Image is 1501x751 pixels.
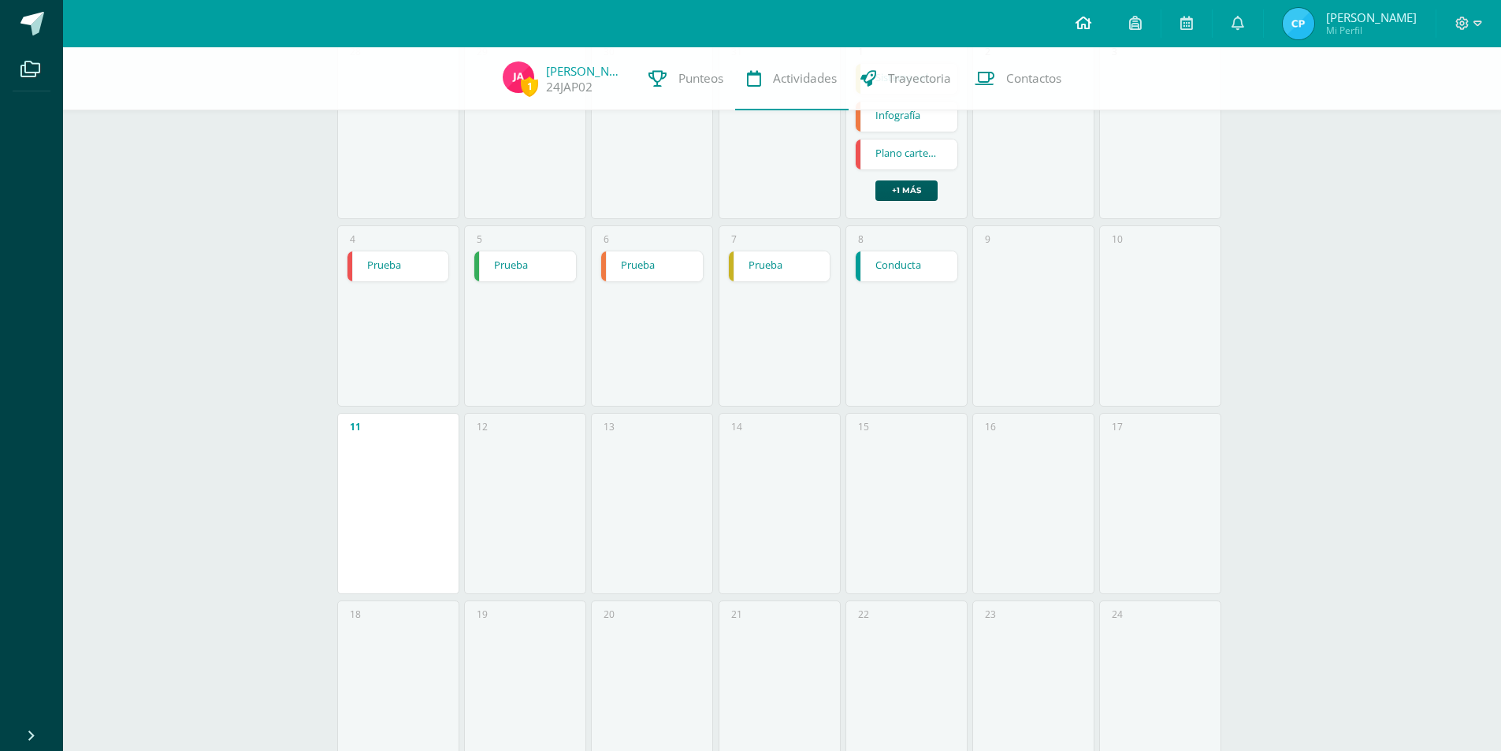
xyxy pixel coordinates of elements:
a: Contactos [963,47,1073,110]
div: 20 [604,608,615,621]
div: Prueba | Tarea [347,251,450,282]
a: [PERSON_NAME] [546,63,625,79]
span: Mi Perfil [1326,24,1417,37]
div: Prueba | Tarea [728,251,831,282]
div: 19 [477,608,488,621]
div: 15 [858,420,869,433]
div: 7 [731,232,737,246]
div: 4 [350,232,355,246]
div: 22 [858,608,869,621]
div: 9 [985,232,990,246]
div: 23 [985,608,996,621]
a: Prueba [729,251,830,281]
span: Contactos [1006,70,1061,87]
a: Infografía [856,102,957,132]
div: Conducta | Tarea [855,251,958,282]
div: 11 [350,420,361,433]
div: 14 [731,420,742,433]
a: +1 más [875,180,938,201]
a: Punteos [637,47,735,110]
span: 1 [521,76,538,96]
div: 6 [604,232,609,246]
div: 16 [985,420,996,433]
a: Trayectoria [849,47,963,110]
div: 8 [858,232,864,246]
div: Infografía | Tarea [855,101,958,132]
div: Plano cartesiano | Tarea [855,139,958,170]
div: 10 [1112,232,1123,246]
div: 13 [604,420,615,433]
span: Punteos [678,70,723,87]
div: 5 [477,232,482,246]
a: Conducta [856,251,957,281]
img: 7940749ba0753439cb0b2a2e16a04517.png [1283,8,1314,39]
div: Prueba | Tarea [474,251,577,282]
div: 12 [477,420,488,433]
span: Actividades [773,70,837,87]
a: 24JAP02 [546,79,593,95]
div: 24 [1112,608,1123,621]
img: 4bd562fbbce6c9340fd48572da9ec563.png [503,61,534,93]
a: Actividades [735,47,849,110]
a: Prueba [601,251,703,281]
a: Prueba [347,251,449,281]
span: Trayectoria [888,70,951,87]
div: 21 [731,608,742,621]
div: Prueba | Tarea [600,251,704,282]
a: Prueba [474,251,576,281]
div: 17 [1112,420,1123,433]
span: [PERSON_NAME] [1326,9,1417,25]
a: Plano cartesiano [856,139,957,169]
div: 18 [350,608,361,621]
